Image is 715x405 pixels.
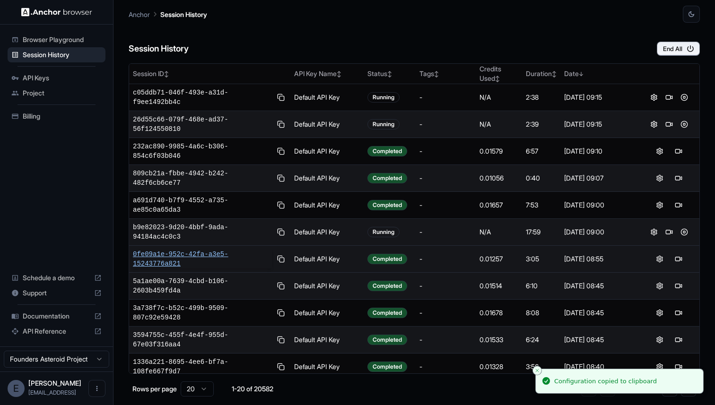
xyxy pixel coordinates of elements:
span: c05ddb71-046f-493e-a31d-f9ee1492bb4c [133,88,272,107]
div: 1-20 of 20582 [229,384,276,394]
div: 0:40 [526,173,557,183]
p: Session History [160,9,207,19]
div: [DATE] 09:07 [564,173,635,183]
span: 809cb21a-fbbe-4942-b242-482f6cb6ce77 [133,169,272,188]
div: Completed [367,173,407,183]
span: 232ac890-9985-4a6c-b306-854c6f03b046 [133,142,272,161]
td: Default API Key [290,138,364,165]
div: - [419,362,472,371]
div: [DATE] 08:45 [564,335,635,345]
div: Running [367,227,400,237]
p: Anchor [129,9,150,19]
div: API Keys [8,70,105,86]
div: - [419,254,472,264]
div: - [419,227,472,237]
button: Close toast [532,366,542,375]
div: Duration [526,69,557,78]
div: 8:08 [526,308,557,318]
span: API Reference [23,327,90,336]
div: N/A [480,227,519,237]
div: 7:53 [526,200,557,210]
div: Completed [367,146,407,156]
div: Credits Used [480,64,519,83]
div: - [419,335,472,345]
td: Default API Key [290,84,364,111]
div: Session ID [133,69,287,78]
span: API Keys [23,73,102,83]
div: Running [367,92,400,103]
div: N/A [480,93,519,102]
div: 17:59 [526,227,557,237]
div: 2:39 [526,120,557,129]
span: Project [23,88,102,98]
span: ed@asteroid.ai [28,389,76,396]
span: b9e82023-9d20-4bbf-9ada-94184ac4c0c3 [133,223,272,241]
span: ↕ [434,70,439,78]
div: Completed [367,335,407,345]
div: - [419,146,472,156]
div: 3:56 [526,362,557,371]
div: Completed [367,281,407,291]
div: Status [367,69,412,78]
span: ↕ [337,70,341,78]
div: 6:10 [526,281,557,291]
span: ↕ [495,75,500,82]
span: ↓ [579,70,584,78]
div: [DATE] 08:45 [564,281,635,291]
div: 0.01678 [480,308,519,318]
div: Configuration copied to clipboard [554,377,657,386]
p: Rows per page [132,384,177,394]
div: API Reference [8,324,105,339]
span: a691d740-b7f9-4552-a735-ae85c0a65da3 [133,196,272,215]
div: Session History [8,47,105,62]
td: Default API Key [290,219,364,246]
div: [DATE] 09:00 [564,200,635,210]
div: Browser Playground [8,32,105,47]
span: Billing [23,112,102,121]
span: 1336a221-8695-4ee6-bf7a-108fe667f9d7 [133,357,272,376]
span: Session History [23,50,102,60]
div: [DATE] 08:45 [564,308,635,318]
div: Billing [8,109,105,124]
div: - [419,200,472,210]
h6: Session History [129,42,189,56]
span: 5a1ae00a-7639-4cbd-b106-2603b459fd4a [133,276,272,295]
div: Completed [367,308,407,318]
span: ↕ [552,70,557,78]
div: 0.01657 [480,200,519,210]
div: [DATE] 09:15 [564,120,635,129]
span: 0fe09a1e-952c-42fa-a3e5-15243776a821 [133,250,272,268]
nav: breadcrumb [129,9,207,19]
div: Running [367,119,400,129]
span: Browser Playground [23,35,102,44]
div: - [419,308,472,318]
div: [DATE] 08:55 [564,254,635,264]
div: 0.01533 [480,335,519,345]
div: Completed [367,200,407,210]
div: [DATE] 09:00 [564,227,635,237]
span: ↕ [387,70,392,78]
div: 3:05 [526,254,557,264]
div: Schedule a demo [8,270,105,285]
td: Default API Key [290,246,364,273]
div: - [419,281,472,291]
div: Completed [367,362,407,372]
span: Support [23,288,90,298]
span: ↕ [164,70,169,78]
div: 0.01579 [480,146,519,156]
div: 2:38 [526,93,557,102]
span: 3594755c-455f-4e4f-955d-67e03f316aa4 [133,330,272,349]
span: 3a738f7c-b52c-499b-9509-807c92e59428 [133,303,272,322]
div: 0.01514 [480,281,519,291]
div: Tags [419,69,472,78]
div: - [419,120,472,129]
div: Project [8,86,105,101]
td: Default API Key [290,192,364,219]
span: Schedule a demo [23,273,90,283]
div: - [419,93,472,102]
div: [DATE] 09:15 [564,93,635,102]
div: E [8,380,25,397]
div: 6:24 [526,335,557,345]
td: Default API Key [290,111,364,138]
div: Support [8,285,105,301]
